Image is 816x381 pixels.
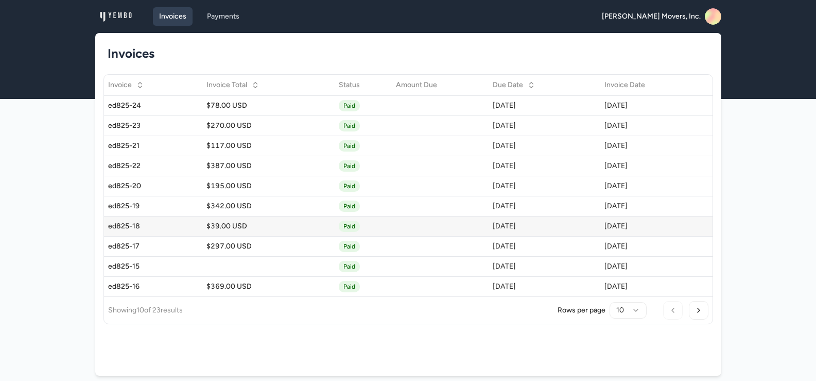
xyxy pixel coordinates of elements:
div: [DATE] [604,101,692,111]
span: Due Date [493,80,523,90]
div: $117.00 USD [206,141,330,151]
div: $387.00 USD [206,161,330,171]
div: [DATE] [604,261,692,272]
div: [DATE] [604,181,692,191]
span: Paid [339,120,360,131]
div: ed825-19 [108,201,199,211]
div: $78.00 USD [206,101,330,111]
span: Paid [339,100,360,111]
div: [DATE] [493,161,596,171]
div: ed825-22 [108,161,199,171]
div: [DATE] [493,261,596,272]
span: Paid [339,241,360,252]
div: [DATE] [493,121,596,131]
th: Invoice Date [600,75,696,95]
div: $297.00 USD [206,241,330,252]
div: [DATE] [493,241,596,252]
div: ed825-17 [108,241,199,252]
div: [DATE] [493,101,596,111]
span: Paid [339,160,360,172]
div: [DATE] [604,121,692,131]
th: Status [335,75,392,95]
div: ed825-21 [108,141,199,151]
div: [DATE] [604,281,692,292]
span: Paid [339,281,360,292]
div: [DATE] [493,141,596,151]
div: ed825-15 [108,261,199,272]
div: $195.00 USD [206,181,330,191]
p: Rows per page [558,305,605,316]
span: Paid [339,221,360,232]
a: [PERSON_NAME] Movers, Inc. [602,8,721,25]
div: ed825-20 [108,181,199,191]
span: Paid [339,180,360,192]
div: ed825-16 [108,281,199,292]
img: logo_1739579967.png [99,8,132,25]
h1: Invoices [108,45,701,62]
span: Paid [339,261,360,272]
button: Due Date [487,77,542,93]
div: $39.00 USD [206,221,330,231]
div: [DATE] [604,141,692,151]
div: $270.00 USD [206,121,330,131]
span: Paid [339,140,360,152]
button: Invoice Total [200,77,266,93]
div: [DATE] [604,241,692,252]
div: $369.00 USD [206,281,330,292]
div: ed825-23 [108,121,199,131]
div: $342.00 USD [206,201,330,211]
a: Invoices [153,7,193,26]
th: Amount Due [392,75,489,95]
div: ed825-24 [108,101,199,111]
div: [DATE] [604,161,692,171]
span: [PERSON_NAME] Movers, Inc. [602,11,701,22]
div: [DATE] [604,221,692,231]
span: Invoice Total [206,80,247,90]
div: [DATE] [493,181,596,191]
a: Payments [201,7,246,26]
div: [DATE] [493,221,596,231]
div: ed825-18 [108,221,199,231]
button: Invoice [102,77,150,93]
span: Paid [339,201,360,212]
div: [DATE] [493,201,596,211]
p: Showing 10 of 23 results [108,305,183,316]
div: [DATE] [604,201,692,211]
span: Invoice [108,80,132,90]
div: [DATE] [493,281,596,292]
